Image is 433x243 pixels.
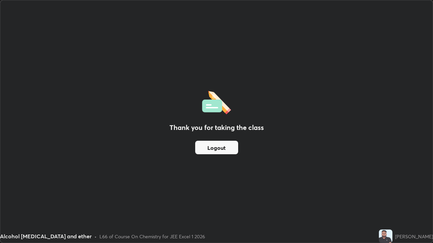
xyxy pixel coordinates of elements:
div: [PERSON_NAME] [395,233,433,240]
img: 482f76725520491caafb691467b04a1d.jpg [379,230,392,243]
img: offlineFeedback.1438e8b3.svg [202,89,231,114]
button: Logout [195,141,238,154]
h2: Thank you for taking the class [169,123,264,133]
div: • [94,233,97,240]
div: L66 of Course On Chemistry for JEE Excel 1 2026 [99,233,205,240]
